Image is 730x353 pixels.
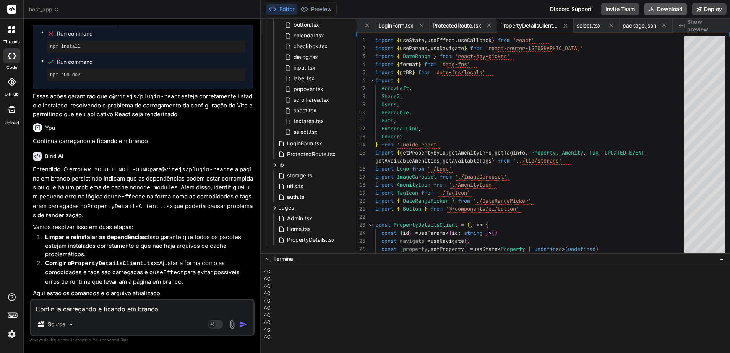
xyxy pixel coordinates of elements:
span: './Logo' [427,165,452,172]
div: 21 [356,205,365,213]
span: useNavigate [430,238,464,244]
span: ImageCarousel [397,173,436,180]
span: , [455,37,458,44]
span: PropertyDetailsClient.tsx [500,22,558,29]
span: getPropertyById [400,149,446,156]
span: './TagIcon' [436,189,470,196]
span: 'lucide-react' [397,141,440,148]
div: 4 [356,60,365,68]
code: ERR_MODULE_NOT_FOUND [81,167,149,173]
span: button.tsx [293,20,320,29]
span: from [412,165,424,172]
p: Source [48,320,65,328]
span: getAvailableAmenities [375,157,440,164]
span: from [458,197,470,204]
p: Continua carregando e ficando em branco [33,137,253,146]
span: } [485,229,488,236]
div: 17 [356,173,365,181]
span: , [446,149,449,156]
span: Run command [57,30,245,37]
span: Tag [589,149,599,156]
span: from [498,157,510,164]
span: ProtectedRoute.tsx [286,150,336,159]
span: 'date-fns' [440,61,470,68]
span: } [492,157,495,164]
h6: You [45,124,55,132]
span: import [375,189,394,196]
span: − [720,255,724,263]
span: getAvailableTags [443,157,492,164]
div: 24 [356,229,365,237]
img: attachment [228,320,237,329]
span: AmenityIcon [397,181,430,188]
div: 10 [356,109,365,117]
span: , [418,125,421,132]
code: PropertyDetailsClient.tsx [71,260,157,267]
span: Terminal [273,255,294,263]
span: , [424,37,427,44]
span: : [458,229,461,236]
span: select.tsx [577,22,601,29]
span: navigate [400,238,424,244]
div: 1 [356,36,365,44]
span: , [397,101,400,108]
div: 8 [356,93,365,101]
span: undefined [534,246,562,252]
span: import [375,181,394,188]
span: , [403,133,406,140]
span: { [397,149,400,156]
span: = [415,229,418,236]
span: > [562,246,565,252]
span: , [556,149,559,156]
div: 14 [356,141,365,149]
span: ^C [264,276,270,283]
div: 15 [356,149,365,157]
span: textarea.tsx [293,117,324,126]
span: lib [278,161,284,169]
span: import [375,37,394,44]
span: ( [467,221,470,228]
span: './DateRangePicker' [473,197,531,204]
li: Ajustar a forma como as comodidades e tags são carregadas e o para evitar possíveis erros de runt... [39,259,253,286]
span: pages [278,204,294,211]
span: useParams [418,229,446,236]
img: Pick Models [68,321,74,328]
span: utils.ts [286,182,304,191]
span: = [427,238,430,244]
div: Click to collapse the range. [366,76,376,85]
label: code [6,64,17,71]
span: ^C [264,327,270,334]
span: dialog.tsx [293,52,319,62]
div: 25 [356,237,365,245]
span: import [375,197,394,204]
span: from [418,69,430,76]
span: ( [492,229,495,236]
label: Upload [5,120,19,126]
span: ProtectedRoute.tsx [433,22,481,29]
span: getAmenityInfo [449,149,492,156]
span: PropertyDetailsClient [394,221,458,228]
span: './AmenityIcon' [449,181,495,188]
h6: Bind AI [45,152,63,160]
span: property [403,246,427,252]
div: 18 [356,181,365,189]
span: from [440,173,452,180]
span: { [397,45,400,52]
span: LoginForm.tsx [378,22,414,29]
span: , [440,157,443,164]
label: GitHub [5,91,19,98]
span: ( [565,246,568,252]
button: Invite Team [601,3,639,15]
span: { [397,69,400,76]
span: ^C [264,319,270,327]
span: } [492,37,495,44]
div: 6 [356,76,365,85]
button: Download [644,3,687,15]
span: setProperty [430,246,464,252]
div: 19 [356,189,365,197]
span: import [375,149,394,156]
p: Always double-check its answers. Your in Bind [30,336,255,343]
span: ) [595,246,599,252]
span: ) [470,221,473,228]
span: } [452,197,455,204]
